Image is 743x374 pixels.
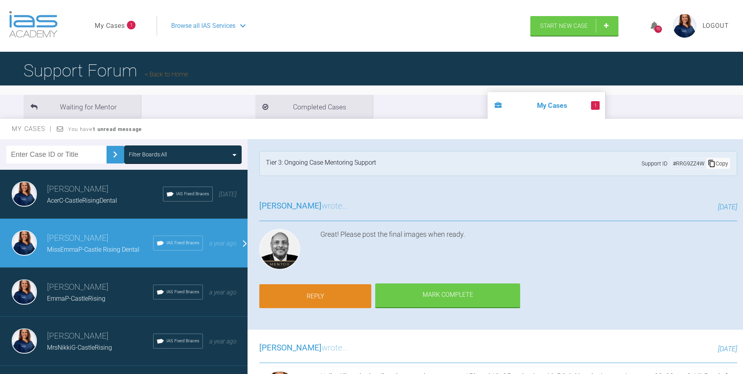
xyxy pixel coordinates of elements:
[12,280,37,305] img: Kinga Maciejewska
[375,283,520,308] div: Mark Complete
[6,146,107,163] input: Enter Case ID or Title
[47,183,163,196] h3: [PERSON_NAME]
[703,21,729,31] a: Logout
[129,150,167,159] div: Filter Boards: All
[530,16,618,36] a: Start New Case
[176,191,209,198] span: IAS Fixed Braces
[642,159,667,168] span: Support ID
[47,246,139,253] span: MissEmmaP-Castle Rising Dental
[259,284,371,309] a: Reply
[654,25,662,33] div: 95
[219,191,237,198] span: [DATE]
[47,197,117,204] span: AcerC-CastleRisingDental
[68,126,142,132] span: You have
[12,329,37,354] img: Kinga Maciejewska
[209,240,237,247] span: a year ago
[259,229,300,270] img: Utpalendu Bose
[166,289,199,296] span: IAS Fixed Braces
[145,71,188,78] a: Back to Home
[166,240,199,247] span: IAS Fixed Braces
[47,295,105,302] span: EmmaP-CastleRising
[259,343,322,352] span: [PERSON_NAME]
[591,101,600,110] span: 1
[706,158,730,169] div: Copy
[673,14,696,38] img: profile.png
[671,159,706,168] div: # RRG9ZZ4W
[95,21,125,31] a: My Cases
[92,126,142,132] strong: 1 unread message
[24,57,188,84] h1: Support Forum
[12,182,37,207] img: Kinga Maciejewska
[718,203,737,211] span: [DATE]
[47,344,112,351] span: MrsNikkiG-CastleRising
[718,345,737,353] span: [DATE]
[259,201,322,211] span: [PERSON_NAME]
[209,289,237,296] span: a year ago
[127,21,136,29] span: 1
[47,281,153,294] h3: [PERSON_NAME]
[171,21,235,31] span: Browse all IAS Services
[266,158,376,169] div: Tier 3: Ongoing Case Mentoring Support
[259,200,348,213] h3: wrote...
[259,341,348,355] h3: wrote...
[488,92,605,119] li: My Cases
[12,231,37,256] img: Kinga Maciejewska
[540,22,588,29] span: Start New Case
[109,148,121,161] img: chevronRight.28bd32b0.svg
[166,338,199,345] span: IAS Fixed Braces
[12,125,52,133] span: My Cases
[209,338,237,345] span: a year ago
[9,11,58,38] img: logo-light.3e3ef733.png
[24,95,141,119] li: Waiting for Mentor
[47,330,153,343] h3: [PERSON_NAME]
[47,232,153,245] h3: [PERSON_NAME]
[320,229,737,273] div: Great! Please post the final images when ready.
[255,95,373,119] li: Completed Cases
